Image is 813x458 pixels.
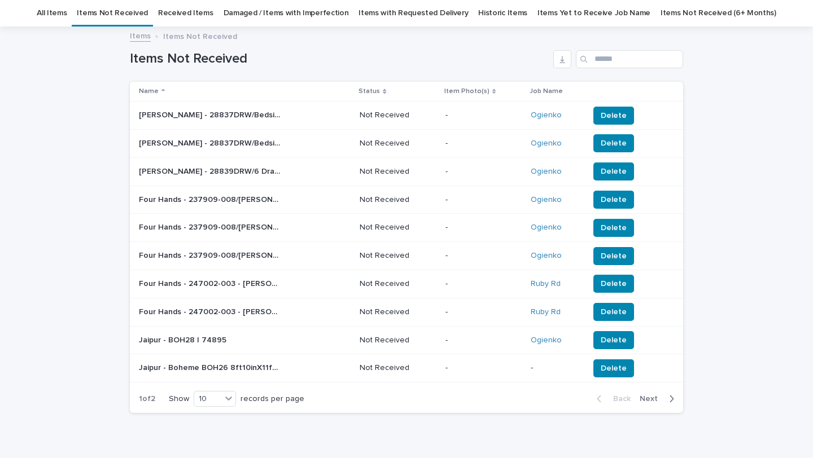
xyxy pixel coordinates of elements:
p: - [445,195,522,205]
button: Delete [593,134,634,152]
p: Show [169,394,189,404]
span: Delete [601,363,627,374]
p: Name [139,85,159,98]
p: - [445,363,522,373]
p: Bramble - 28837DRW/Bedside Table | 71801 [139,136,282,148]
p: Not Received [360,363,436,373]
a: Ogienko [531,251,562,261]
p: 1 of 2 [130,385,164,413]
a: Ogienko [531,223,562,232]
tr: Four Hands - 237909-008/[PERSON_NAME] Bar + Counter Stool | 71812Four Hands - 237909-008/[PERSON_... [130,242,683,270]
span: Delete [601,110,627,121]
p: Not Received [360,195,436,205]
p: - [445,167,522,177]
a: Ruby Rd [531,279,561,289]
p: Jaipur - Boheme BOH26 8ft10inX11ft9in | 74896 [139,361,282,373]
p: Not Received [360,167,436,177]
button: Delete [593,219,634,237]
p: Four Hands - 247002-003 - Millie Bookcase Drifted Matte Black | 65055 [139,305,282,317]
tr: Four Hands - 247002-003 - [PERSON_NAME] Bookcase Drifted Matte Black | 65055Four Hands - 247002-0... [130,298,683,326]
p: Four Hands - 237909-008/Hannah Swivel Bar + Counter Stool | 71810 [139,193,282,205]
tr: Jaipur - BOH28 | 74895Jaipur - BOH28 | 74895 Not Received-Ogienko Delete [130,326,683,354]
button: Delete [593,191,634,209]
a: Ruby Rd [531,307,561,317]
tr: Four Hands - 237909-008/[PERSON_NAME] Bar + Counter Stool | 71810Four Hands - 237909-008/[PERSON_... [130,186,683,214]
a: Ogienko [531,139,562,148]
p: Four Hands - 237909-008/Hannah Swivel Bar + Counter Stool | 71811 [139,221,282,232]
a: Ogienko [531,111,562,120]
div: 10 [194,393,221,405]
p: - [445,307,522,317]
span: Delete [601,306,627,318]
button: Delete [593,107,634,125]
span: Delete [601,166,627,177]
tr: [PERSON_NAME] - 28837DRW/Bedside Table | 71800[PERSON_NAME] - 28837DRW/Bedside Table | 71800 Not ... [130,102,683,130]
p: Four Hands - 237909-008/Hannah Swivel Bar + Counter Stool | 71812 [139,249,282,261]
tr: Four Hands - 247002-003 - [PERSON_NAME] Bookcase Drifted Matte Black | 65054Four Hands - 247002-0... [130,270,683,298]
h1: Items Not Received [130,51,549,67]
span: Delete [601,138,627,149]
button: Delete [593,359,634,377]
p: Not Received [360,279,436,289]
p: Not Received [360,111,436,120]
tr: [PERSON_NAME] - 28837DRW/Bedside Table | 71801[PERSON_NAME] - 28837DRW/Bedside Table | 71801 Not ... [130,129,683,157]
span: Next [640,395,665,403]
tr: Jaipur - Boheme BOH26 8ft10inX11ft9in | 74896Jaipur - Boheme BOH26 8ft10inX11ft9in | 74896 Not Re... [130,354,683,382]
a: Items [130,29,151,42]
p: - [445,223,522,232]
p: - [445,279,522,289]
span: Delete [601,222,627,234]
p: Not Received [360,336,436,345]
span: Delete [601,278,627,289]
button: Delete [593,331,634,349]
a: Ogienko [531,195,562,205]
tr: Four Hands - 237909-008/[PERSON_NAME] Bar + Counter Stool | 71811Four Hands - 237909-008/[PERSON_... [130,214,683,242]
p: Not Received [360,251,436,261]
span: Delete [601,250,627,262]
button: Back [588,394,635,404]
p: Items Not Received [163,29,237,42]
span: Back [606,395,631,403]
button: Delete [593,275,634,293]
p: Item Photo(s) [444,85,489,98]
p: Not Received [360,139,436,148]
span: Delete [601,334,627,346]
p: Four Hands - 247002-003 - Millie Bookcase Drifted Matte Black | 65054 [139,277,282,289]
button: Delete [593,162,634,180]
span: Delete [601,194,627,205]
p: Bramble - 28839DRW/6 Drawer Dresser | 71802 [139,165,282,177]
p: - [445,139,522,148]
p: Jaipur - BOH28 | 74895 [139,333,229,345]
p: - [531,363,580,373]
p: Job Name [530,85,563,98]
button: Delete [593,247,634,265]
tr: [PERSON_NAME] - 28839DRW/6 Drawer Dresser | 71802[PERSON_NAME] - 28839DRW/6 Drawer Dresser | 7180... [130,157,683,186]
a: Ogienko [531,167,562,177]
input: Search [576,50,683,68]
p: records per page [241,394,304,404]
p: - [445,251,522,261]
button: Next [635,394,683,404]
p: - [445,111,522,120]
p: - [445,336,522,345]
p: Not Received [360,307,436,317]
p: Not Received [360,223,436,232]
p: Status [359,85,380,98]
a: Ogienko [531,336,562,345]
p: Bramble - 28837DRW/Bedside Table | 71800 [139,108,282,120]
button: Delete [593,303,634,321]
